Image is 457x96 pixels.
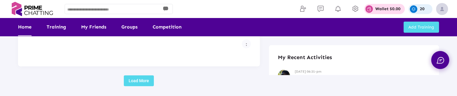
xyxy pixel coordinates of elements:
[81,18,106,36] a: My Friends
[408,25,434,30] span: Add Training
[18,18,32,36] a: Home
[124,75,154,86] button: Load More
[295,70,430,73] h6: [DATE] 06:31-pm
[404,22,439,33] button: Add Training
[437,57,444,64] img: chat.svg
[153,18,181,36] a: Competition
[246,43,247,46] img: more
[121,18,138,36] a: Groups
[436,3,448,15] img: img
[375,7,401,11] p: Wallet $0.00
[9,2,56,16] img: logo
[242,39,251,48] button: Example icon-button with a menu
[278,54,430,61] h4: My Recent Activities
[278,70,290,82] img: recent-activities-img
[420,7,425,11] p: 20
[47,18,66,36] a: Training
